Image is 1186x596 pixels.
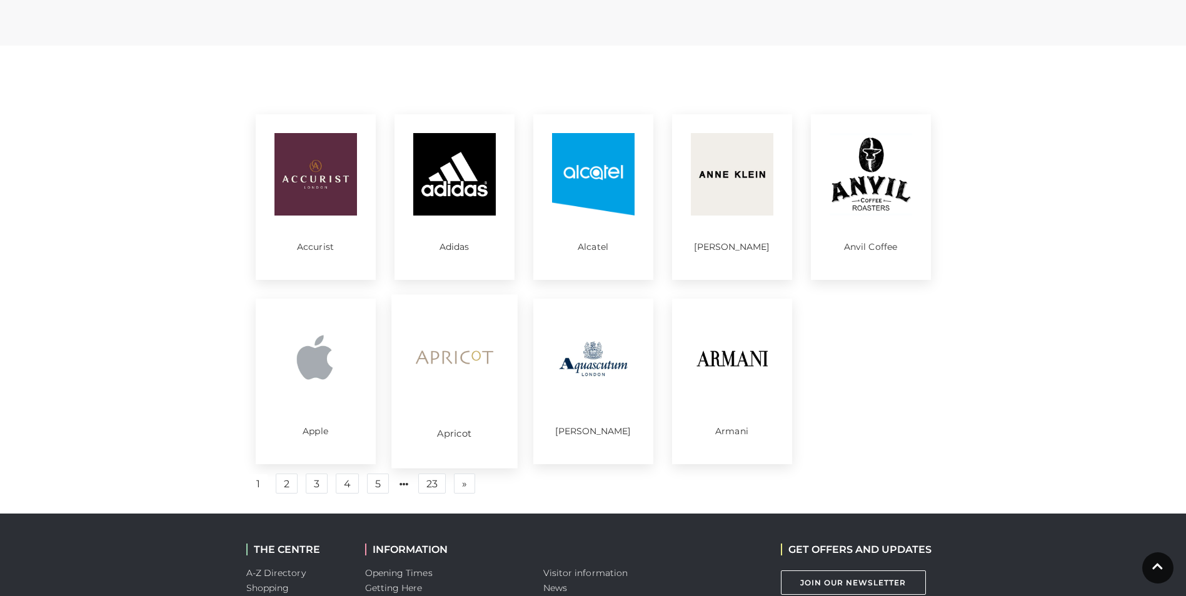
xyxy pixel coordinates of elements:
[411,429,498,439] p: Apricot
[543,582,567,594] a: News
[306,474,328,494] a: 3
[274,242,357,251] p: Accurist
[691,427,773,435] p: Armani
[246,567,306,579] a: A-Z Directory
[274,427,357,435] p: Apple
[781,544,932,555] h2: GET OFFERS AND UPDATES
[454,474,475,494] a: Next
[552,427,635,435] p: [PERSON_NAME]
[365,544,525,555] h2: INFORMATION
[418,474,446,494] a: 23
[781,570,926,595] a: Join Our Newsletter
[462,479,467,488] span: »
[365,582,423,594] a: Getting Here
[276,474,298,494] a: 2
[830,242,912,251] p: Anvil Coffee
[246,582,289,594] a: Shopping
[413,242,496,251] p: Adidas
[543,567,628,579] a: Visitor information
[336,474,359,494] a: 4
[691,242,773,251] p: [PERSON_NAME]
[367,474,389,494] a: 5
[552,242,635,251] p: Alcatel
[246,544,346,555] h2: THE CENTRE
[249,474,268,494] a: 1
[365,567,433,579] a: Opening Times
